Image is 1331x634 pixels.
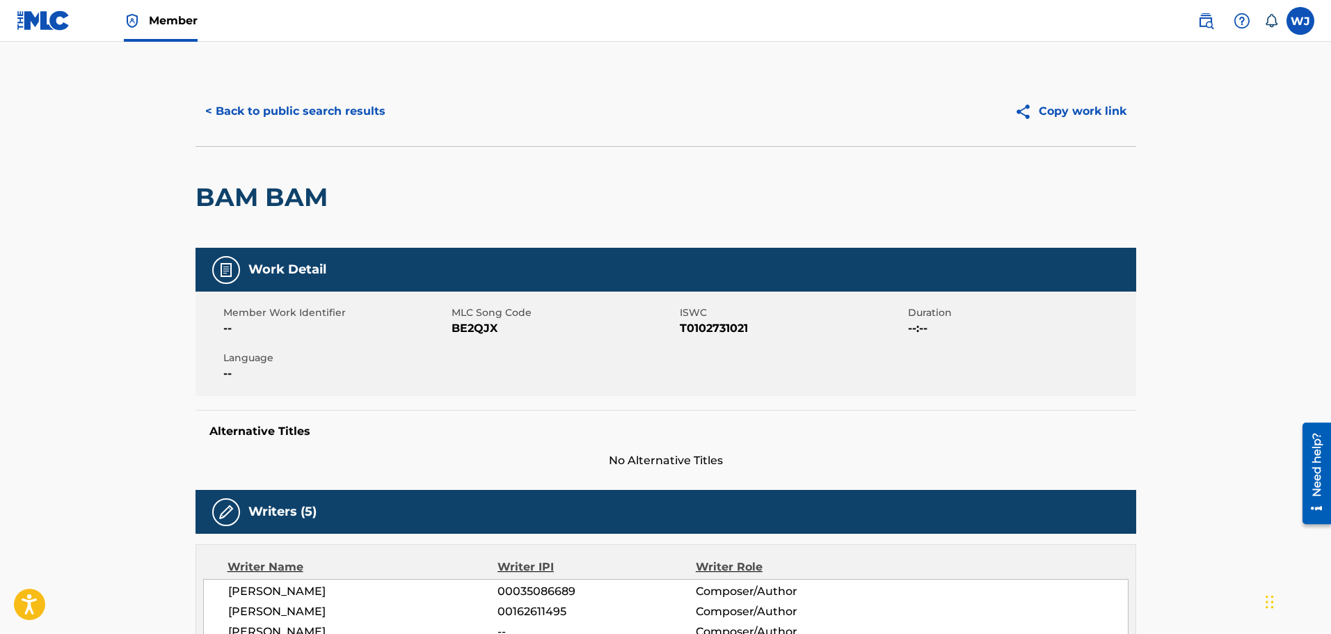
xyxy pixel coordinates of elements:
[228,603,498,620] span: [PERSON_NAME]
[17,10,70,31] img: MLC Logo
[218,504,234,521] img: Writers
[223,365,448,382] span: --
[497,603,695,620] span: 00162611495
[223,320,448,337] span: --
[223,351,448,365] span: Language
[452,320,676,337] span: BE2QJX
[680,320,904,337] span: T0102731021
[696,583,876,600] span: Composer/Author
[1234,13,1250,29] img: help
[1264,14,1278,28] div: Notifications
[209,425,1122,438] h5: Alternative Titles
[908,306,1133,320] span: Duration
[1261,567,1331,634] iframe: Chat Widget
[1014,103,1039,120] img: Copy work link
[497,583,695,600] span: 00035086689
[680,306,904,320] span: ISWC
[1197,13,1214,29] img: search
[696,603,876,620] span: Composer/Author
[124,13,141,29] img: Top Rightsholder
[248,262,326,278] h5: Work Detail
[1192,7,1220,35] a: Public Search
[696,559,876,576] div: Writer Role
[452,306,676,320] span: MLC Song Code
[228,559,498,576] div: Writer Name
[1228,7,1256,35] div: Help
[1286,7,1314,35] div: User Menu
[223,306,448,320] span: Member Work Identifier
[218,262,234,278] img: Work Detail
[196,452,1136,469] span: No Alternative Titles
[196,182,335,213] h2: BAM BAM
[248,504,317,520] h5: Writers (5)
[1005,94,1136,129] button: Copy work link
[1292,417,1331,529] iframe: Resource Center
[149,13,198,29] span: Member
[1266,581,1274,623] div: Drag
[228,583,498,600] span: [PERSON_NAME]
[908,320,1133,337] span: --:--
[497,559,696,576] div: Writer IPI
[196,94,395,129] button: < Back to public search results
